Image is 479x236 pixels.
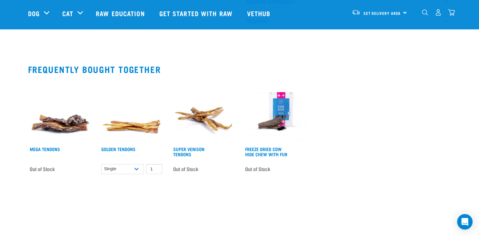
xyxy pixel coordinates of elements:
a: Raw Education [89,0,153,26]
img: 1295 Mega Tendons 01 [28,79,92,143]
span: Set Delivery Area [364,12,401,14]
img: 1293 Golden Tendons 01 [100,79,164,143]
a: Golden Tendons [101,148,135,150]
a: Vethub [241,0,279,26]
a: Get started with Raw [153,0,241,26]
span: Out of Stock [173,164,198,174]
a: Mega Tendons [30,148,60,150]
img: user.png [435,9,442,16]
input: 1 [146,164,162,174]
img: home-icon-1@2x.png [422,9,428,15]
span: Out of Stock [30,164,55,174]
a: Cat [62,8,73,18]
a: Dog [28,8,40,18]
a: Super Venison Tendons [173,148,205,155]
img: 1286 Super Tendons 01 [172,79,236,143]
a: Freeze Dried Cow Hide Chew with Fur [245,148,287,155]
img: van-moving.png [352,9,360,15]
img: home-icon@2x.png [448,9,455,16]
div: Open Intercom Messenger [457,214,473,230]
img: RE Product Shoot 2023 Nov8602 [243,79,307,143]
h2: Frequently bought together [28,64,451,74]
span: Out of Stock [245,164,270,174]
